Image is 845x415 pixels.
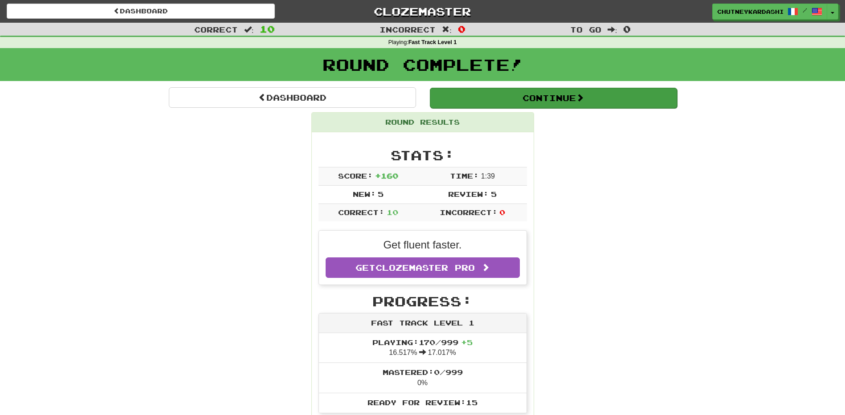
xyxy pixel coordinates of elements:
[312,113,534,132] div: Round Results
[319,333,527,363] li: 16.517% 17.017%
[338,208,384,216] span: Correct:
[3,56,842,73] h1: Round Complete!
[387,208,398,216] span: 10
[442,26,452,33] span: :
[353,190,376,198] span: New:
[380,25,436,34] span: Incorrect
[448,190,489,198] span: Review:
[440,208,498,216] span: Incorrect:
[288,4,556,19] a: Clozemaster
[367,398,478,407] span: Ready for Review: 15
[450,171,479,180] span: Time:
[461,338,473,346] span: + 5
[570,25,601,34] span: To go
[338,171,373,180] span: Score:
[458,24,465,34] span: 0
[376,263,475,273] span: Clozemaster Pro
[623,24,631,34] span: 0
[169,87,416,108] a: Dashboard
[430,88,677,108] button: Continue
[326,257,520,278] a: GetClozemaster Pro
[608,26,617,33] span: :
[260,24,275,34] span: 10
[7,4,275,19] a: Dashboard
[194,25,238,34] span: Correct
[319,313,527,333] div: Fast Track Level 1
[408,39,457,45] strong: Fast Track Level 1
[803,7,807,13] span: /
[712,4,827,20] a: chutneykardashian /
[499,208,505,216] span: 0
[378,190,384,198] span: 5
[717,8,783,16] span: chutneykardashian
[318,294,527,309] h2: Progress:
[481,172,495,180] span: 1 : 39
[375,171,398,180] span: + 160
[319,362,527,393] li: 0%
[383,368,463,376] span: Mastered: 0 / 999
[244,26,254,33] span: :
[326,237,520,252] p: Get fluent faster.
[318,148,527,163] h2: Stats:
[372,338,473,346] span: Playing: 170 / 999
[491,190,497,198] span: 5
